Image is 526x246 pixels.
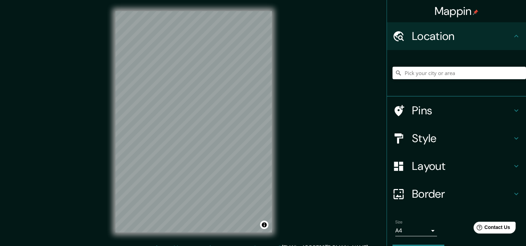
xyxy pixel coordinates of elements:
h4: Mappin [435,4,479,18]
div: Location [387,22,526,50]
h4: Style [412,131,512,145]
h4: Location [412,29,512,43]
iframe: Help widget launcher [464,219,518,238]
div: A4 [395,225,437,236]
h4: Layout [412,159,512,173]
h4: Border [412,187,512,201]
img: pin-icon.png [473,9,478,15]
h4: Pins [412,104,512,117]
div: Style [387,124,526,152]
input: Pick your city or area [393,67,526,79]
canvas: Map [115,11,272,232]
button: Toggle attribution [260,221,268,229]
div: Layout [387,152,526,180]
div: Pins [387,97,526,124]
div: Border [387,180,526,208]
label: Size [395,219,403,225]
